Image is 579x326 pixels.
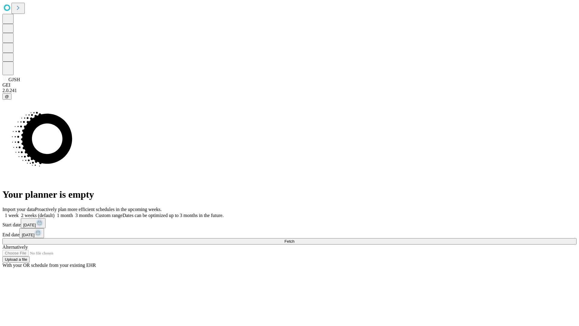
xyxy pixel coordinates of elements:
span: Fetch [284,239,294,244]
span: [DATE] [23,223,36,227]
span: Proactively plan more efficient schedules in the upcoming weeks. [35,207,162,212]
div: Start date [2,218,577,228]
button: [DATE] [21,218,46,228]
span: With your OR schedule from your existing EHR [2,263,96,268]
span: Custom range [96,213,122,218]
button: Fetch [2,238,577,245]
div: GEI [2,82,577,88]
span: 1 month [57,213,73,218]
div: End date [2,228,577,238]
span: 3 months [75,213,93,218]
button: Upload a file [2,256,30,263]
span: Import your data [2,207,35,212]
h1: Your planner is empty [2,189,577,200]
span: @ [5,94,9,99]
span: 1 week [5,213,19,218]
span: 2 weeks (default) [21,213,55,218]
span: Dates can be optimized up to 3 months in the future. [122,213,223,218]
span: Alternatively [2,245,28,250]
span: [DATE] [22,233,34,237]
span: GJSH [8,77,20,82]
div: 2.0.241 [2,88,577,93]
button: @ [2,93,11,100]
button: [DATE] [19,228,44,238]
